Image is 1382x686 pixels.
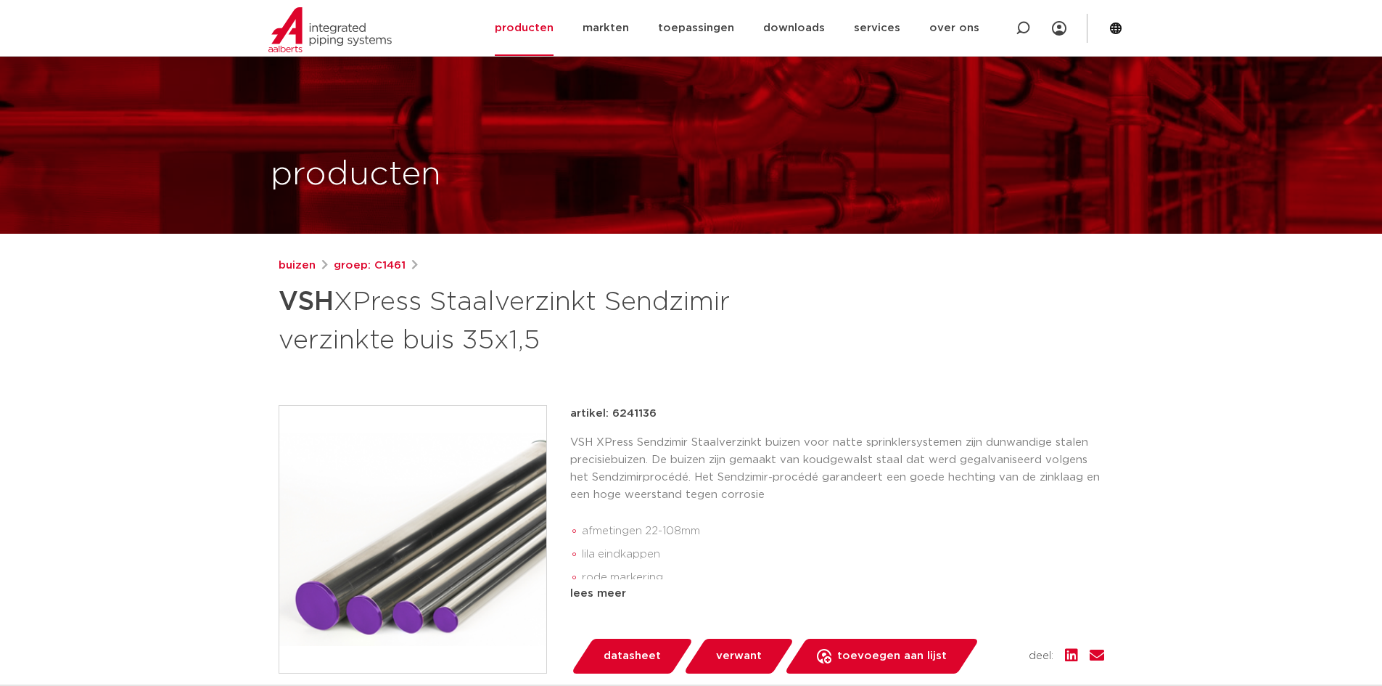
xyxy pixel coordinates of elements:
[570,405,657,422] p: artikel: 6241136
[716,645,762,668] span: verwant
[604,645,661,668] span: datasheet
[271,152,441,198] h1: producten
[570,585,1104,603] div: lees meer
[570,639,694,674] a: datasheet
[582,566,1104,589] li: rode markering
[683,639,794,674] a: verwant
[837,645,947,668] span: toevoegen aan lijst
[279,406,546,673] img: Product Image for VSH XPress Staalverzinkt Sendzimir verzinkte buis 35x1,5
[334,257,406,274] a: groep: C1461
[279,280,823,359] h1: XPress Staalverzinkt Sendzimir verzinkte buis 35x1,5
[570,434,1104,504] p: VSH XPress Sendzimir Staalverzinkt buizen voor natte sprinklersystemen zijn dunwandige stalen pre...
[279,257,316,274] a: buizen
[1029,648,1053,665] span: deel:
[582,520,1104,543] li: afmetingen 22-108mm
[582,543,1104,566] li: lila eindkappen
[279,289,334,315] strong: VSH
